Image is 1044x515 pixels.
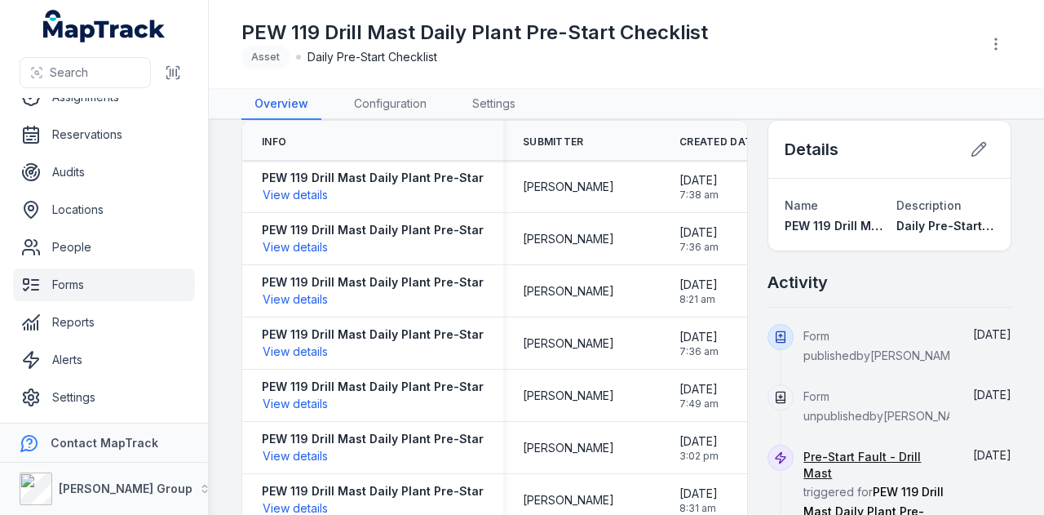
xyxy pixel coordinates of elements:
time: 31/07/2025, 3:02:19 pm [679,433,719,463]
button: View details [262,291,329,309]
span: [PERSON_NAME] [523,231,614,247]
time: 07/08/2025, 7:36:08 am [679,224,719,254]
span: [DATE] [679,329,719,345]
span: [DATE] [679,172,719,189]
strong: [PERSON_NAME] Group [59,482,192,495]
a: Settings [13,381,195,414]
button: Search [20,57,151,88]
time: 11/08/2025, 9:38:56 am [973,327,1011,341]
time: 01/08/2025, 7:49:59 am [679,381,719,411]
span: Daily Pre-Start Checklist [307,49,437,65]
a: Audits [13,156,195,189]
time: 06/08/2025, 8:21:19 am [679,277,718,306]
h2: Activity [768,271,828,294]
span: [DATE] [679,486,718,502]
a: Locations [13,193,195,226]
span: 7:49 am [679,397,719,411]
a: Forms [13,269,195,301]
span: 3:02 pm [679,450,719,463]
span: [DATE] [973,327,1011,341]
strong: Contact MapTrack [51,436,158,450]
a: Reservations [13,118,195,151]
a: Settings [459,89,529,120]
a: Configuration [341,89,440,120]
span: [PERSON_NAME] [523,179,614,195]
span: Search [50,64,88,81]
span: Daily Pre-Start Checklist [896,219,1040,233]
strong: PEW 119 Drill Mast Daily Plant Pre-Start Checklist [262,431,546,447]
span: 7:36 am [679,345,719,358]
strong: PEW 119 Drill Mast Daily Plant Pre-Start Checklist [262,222,546,238]
strong: PEW 119 Drill Mast Daily Plant Pre-Start Checklist [262,170,546,186]
span: 8:21 am [679,293,718,306]
span: Description [896,198,962,212]
span: [PERSON_NAME] [523,335,614,352]
time: 22/07/2025, 7:45:37 am [973,448,1011,462]
span: [PERSON_NAME] [523,283,614,300]
button: View details [262,186,329,204]
span: Info [262,135,286,149]
button: View details [262,395,329,413]
a: Alerts [13,344,195,376]
span: [PERSON_NAME] [523,388,614,404]
span: [PERSON_NAME] [523,492,614,508]
a: People [13,231,195,264]
strong: PEW 119 Drill Mast Daily Plant Pre-Start Checklist [262,326,546,343]
span: [DATE] [679,277,718,293]
time: 11/08/2025, 9:38:21 am [973,388,1011,402]
a: MapTrack [43,10,166,42]
span: [DATE] [973,448,1011,462]
a: Reports [13,306,195,339]
span: 7:38 am [679,189,719,202]
span: Created Date [679,135,759,149]
a: Overview [241,89,321,120]
strong: PEW 119 Drill Mast Daily Plant Pre-Start Checklist [262,483,546,499]
span: [DATE] [679,381,719,397]
strong: PEW 119 Drill Mast Daily Plant Pre-Start Checklist [262,274,546,291]
time: 05/08/2025, 7:36:49 am [679,329,719,358]
span: [DATE] [679,224,719,241]
time: 08/08/2025, 7:38:22 am [679,172,719,202]
span: 7:36 am [679,241,719,254]
span: [DATE] [973,388,1011,402]
span: Submitter [523,135,584,149]
span: Form unpublished by [PERSON_NAME] [803,389,975,423]
span: [PERSON_NAME] [523,440,614,456]
strong: PEW 119 Drill Mast Daily Plant Pre-Start Checklist [262,379,546,395]
button: View details [262,238,329,256]
button: View details [262,447,329,465]
div: Asset [241,46,290,69]
span: 8:31 am [679,502,718,515]
h1: PEW 119 Drill Mast Daily Plant Pre-Start Checklist [241,20,708,46]
time: 25/07/2025, 8:31:15 am [679,486,718,515]
h2: Details [785,138,838,161]
a: Pre-Start Fault - Drill Mast [803,449,949,482]
span: [DATE] [679,433,719,450]
span: Name [785,198,818,212]
span: Form published by [PERSON_NAME] [803,329,962,362]
button: View details [262,343,329,361]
